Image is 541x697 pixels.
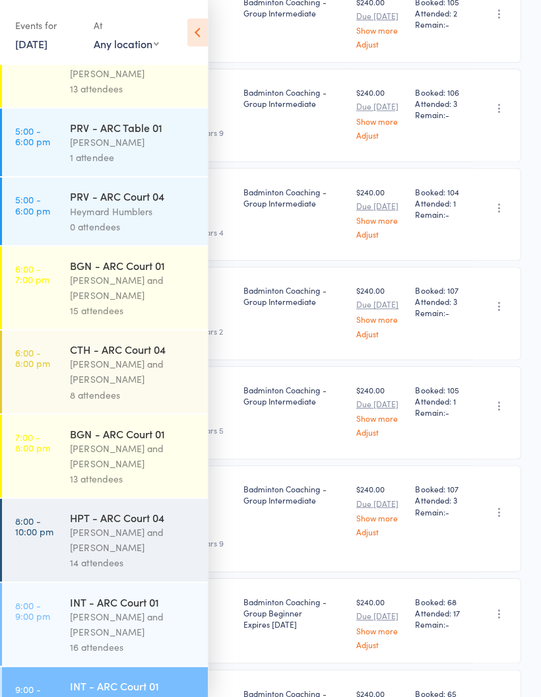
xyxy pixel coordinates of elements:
[72,637,198,652] div: 16 attendees
[357,426,405,435] a: Adjust
[445,306,449,317] span: -
[357,383,405,435] div: $240.00
[445,208,449,219] span: -
[72,134,198,149] div: [PERSON_NAME]
[357,117,405,125] a: Show more
[416,7,468,18] span: Attended: 2
[72,676,198,690] div: INT - ARC Court 01
[245,594,346,628] div: Badminton Coaching - Group Beginner
[416,405,468,416] span: Remain:
[72,119,198,134] div: PRV - ARC Table 01
[416,394,468,405] span: Attended: 1
[72,424,198,439] div: BGN - ARC Court 01
[72,508,198,523] div: HPT - ARC Court 04
[357,525,405,534] a: Adjust
[72,553,198,568] div: 14 attendees
[357,185,405,238] div: $240.00
[357,131,405,139] a: Adjust
[357,413,405,421] a: Show more
[17,193,52,215] time: 5:00 - 6:00 pm
[416,605,468,616] span: Attended: 17
[72,81,198,96] div: 13 attendees
[416,616,468,628] span: Remain:
[17,597,52,618] time: 8:00 - 9:00 pm
[416,295,468,306] span: Attended: 3
[17,262,51,283] time: 6:00 - 7:00 pm
[357,11,405,20] small: Due [DATE]
[72,592,198,607] div: INT - ARC Court 01
[17,430,52,451] time: 7:00 - 8:00 pm
[445,616,449,628] span: -
[357,314,405,323] a: Show more
[357,638,405,647] a: Adjust
[72,523,198,553] div: [PERSON_NAME] and [PERSON_NAME]
[4,177,209,244] a: 5:00 -6:00 pmPRV - ARC Court 04Heymard Humblers0 attendees
[4,108,209,176] a: 5:00 -6:00 pmPRV - ARC Table 01[PERSON_NAME]1 attendee
[357,609,405,618] small: Due [DATE]
[72,341,198,355] div: CTH - ARC Court 04
[4,329,209,412] a: 6:00 -8:00 pmCTH - ARC Court 04[PERSON_NAME] and [PERSON_NAME]8 attendees
[357,86,405,139] div: $240.00
[17,514,55,535] time: 8:00 - 10:00 pm
[72,607,198,637] div: [PERSON_NAME] and [PERSON_NAME]
[416,482,468,493] span: Booked: 107
[4,413,209,496] a: 7:00 -8:00 pmBGN - ARC Court 01[PERSON_NAME] and [PERSON_NAME]13 attendees
[357,328,405,337] a: Adjust
[17,15,82,36] div: Events for
[416,306,468,317] span: Remain:
[17,125,52,146] time: 5:00 - 6:00 pm
[416,18,468,30] span: Remain:
[245,383,346,405] div: Badminton Coaching - Group Intermediate
[245,482,346,504] div: Badminton Coaching - Group Intermediate
[72,271,198,302] div: [PERSON_NAME] and [PERSON_NAME]
[72,469,198,484] div: 13 attendees
[357,26,405,34] a: Show more
[72,50,198,81] div: [PERSON_NAME] and [PERSON_NAME]
[95,36,160,51] div: Any location
[357,215,405,224] a: Show more
[357,512,405,520] a: Show more
[4,24,209,107] a: 5:00 -6:00 pmBGN - ARC Court 01[PERSON_NAME] and [PERSON_NAME]13 attendees
[416,98,468,109] span: Attended: 3
[416,383,468,394] span: Booked: 105
[357,299,405,308] small: Due [DATE]
[72,188,198,203] div: PRV - ARC Court 04
[416,109,468,120] span: Remain:
[416,284,468,295] span: Booked: 107
[357,594,405,646] div: $240.00
[416,504,468,515] span: Remain:
[416,185,468,197] span: Booked: 104
[245,616,346,628] div: Expires [DATE]
[95,15,160,36] div: At
[357,229,405,238] a: Adjust
[416,685,468,696] span: Booked: 65
[416,197,468,208] span: Attended: 1
[357,284,405,336] div: $240.00
[72,355,198,385] div: [PERSON_NAME] and [PERSON_NAME]
[445,18,449,30] span: -
[357,40,405,48] a: Adjust
[17,346,52,367] time: 6:00 - 8:00 pm
[72,385,198,401] div: 8 attendees
[416,493,468,504] span: Attended: 3
[17,36,49,51] a: [DATE]
[72,218,198,233] div: 0 attendees
[72,439,198,469] div: [PERSON_NAME] and [PERSON_NAME]
[357,102,405,111] small: Due [DATE]
[445,405,449,416] span: -
[357,482,405,534] div: $240.00
[72,302,198,317] div: 15 attendees
[416,208,468,219] span: Remain:
[357,201,405,210] small: Due [DATE]
[72,257,198,271] div: BGN - ARC Court 01
[357,624,405,633] a: Show more
[245,185,346,208] div: Badminton Coaching - Group Intermediate
[4,246,209,328] a: 6:00 -7:00 pmBGN - ARC Court 01[PERSON_NAME] and [PERSON_NAME]15 attendees
[4,497,209,580] a: 8:00 -10:00 pmHPT - ARC Court 04[PERSON_NAME] and [PERSON_NAME]14 attendees
[245,284,346,306] div: Badminton Coaching - Group Intermediate
[357,497,405,506] small: Due [DATE]
[245,86,346,109] div: Badminton Coaching - Group Intermediate
[445,504,449,515] span: -
[4,581,209,663] a: 8:00 -9:00 pmINT - ARC Court 01[PERSON_NAME] and [PERSON_NAME]16 attendees
[416,594,468,605] span: Booked: 68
